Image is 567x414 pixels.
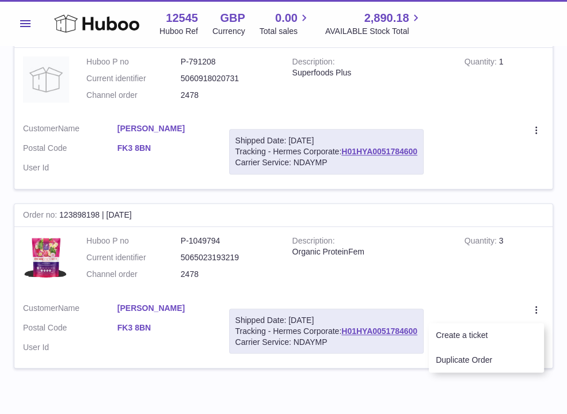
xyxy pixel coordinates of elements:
[181,73,275,84] dd: 5060918020731
[429,348,544,373] li: Duplicate Order
[86,269,181,280] dt: Channel order
[86,236,181,246] dt: Huboo P no
[229,129,424,174] div: Tracking - Hermes Corporate:
[117,143,212,154] a: FK3 8BN
[14,204,553,227] div: 123898198 | [DATE]
[23,303,58,313] span: Customer
[181,269,275,280] dd: 2478
[23,123,117,137] dt: Name
[23,143,117,157] dt: Postal Code
[364,10,409,26] span: 2,890.18
[275,10,298,26] span: 0.00
[86,56,181,67] dt: Huboo P no
[229,309,424,354] div: Tracking - Hermes Corporate:
[86,252,181,263] dt: Current identifier
[429,323,544,348] li: Create a ticket
[117,303,212,314] a: [PERSON_NAME]
[166,10,198,26] strong: 12545
[159,26,198,37] div: Huboo Ref
[86,90,181,101] dt: Channel order
[181,56,275,67] dd: P-791208
[86,73,181,84] dt: Current identifier
[23,210,59,222] strong: Order no
[292,57,335,69] strong: Description
[181,90,275,101] dd: 2478
[465,57,499,69] strong: Quantity
[260,10,311,37] a: 0.00 Total sales
[456,48,553,115] td: 1
[23,322,117,336] dt: Postal Code
[235,157,417,168] div: Carrier Service: NDAYMP
[325,26,423,37] span: AVAILABLE Stock Total
[235,337,417,348] div: Carrier Service: NDAYMP
[23,56,69,102] img: no-photo.jpg
[341,326,417,336] a: H01HYA0051784600
[456,227,553,294] td: 3
[325,10,423,37] a: 2,890.18 AVAILABLE Stock Total
[117,123,212,134] a: [PERSON_NAME]
[181,236,275,246] dd: P-1049794
[235,315,417,326] div: Shipped Date: [DATE]
[465,236,499,248] strong: Quantity
[220,10,245,26] strong: GBP
[23,236,69,282] img: 1751439830.png
[212,26,245,37] div: Currency
[292,236,335,248] strong: Description
[23,124,58,133] span: Customer
[117,322,212,333] a: FK3 8BN
[23,342,117,353] dt: User Id
[235,135,417,146] div: Shipped Date: [DATE]
[292,246,447,257] div: Organic ProteinFem
[260,26,311,37] span: Total sales
[181,252,275,263] dd: 5065023193219
[341,147,417,156] a: H01HYA0051784600
[23,162,117,173] dt: User Id
[292,67,447,78] div: Superfoods Plus
[23,303,117,317] dt: Name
